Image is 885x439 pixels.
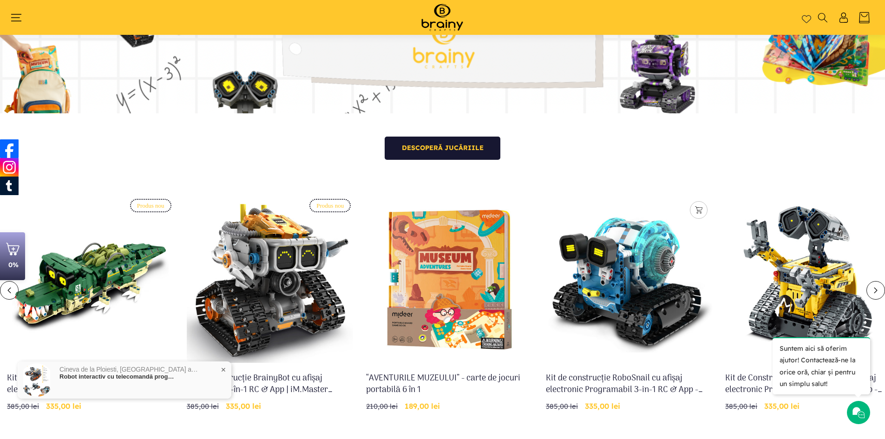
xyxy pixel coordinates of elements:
[23,363,50,397] img: Robot interactiv cu telecomandă programabil 4in1, potrivit pentru interior și exterior, educațion...
[546,373,713,396] a: Kit de construcție RoboSnail cu afișaj electronic Programabil 3-in-1 RC & App - iM.Master (8059)
[59,366,199,373] p: Cineva de la Ploiesti, [GEOGRAPHIC_DATA] a cumpărat
[366,373,533,396] a: “AVENTURILE MUZEULUI” - carte de jocuri portabilă 6 în 1
[7,373,174,396] a: Kit de Construcție CrocoMobil cu afișaj electronic programabil, 3-în-1 RC și Aplicație | iM-Maste...
[15,13,26,23] summary: Meniu
[690,201,708,219] button: Adăugați în [GEOGRAPHIC_DATA]
[412,2,472,33] img: Brainy Crafts
[59,373,176,380] a: Robot interactiv cu telecomandă programabil 4in1, potrivit pentru interior și exterior, educațion...
[773,337,870,394] p: Suntem aici să oferim ajutor! Contactează-ne la orice oră, chiar și pentru un simplu salut!
[187,373,354,396] a: Kit de construcție BrainyBot cu afișaj electronic 3-în-1 RC & App | iM.Master (8056)
[695,206,702,214] span: Adăugați în [GEOGRAPHIC_DATA]
[385,137,500,160] a: Descoperă jucăriile
[802,13,811,22] a: Wishlist page link
[221,367,226,373] span: ✕
[817,13,828,23] summary: Căutați
[866,281,885,300] button: Glisare la dreapta
[852,406,865,419] img: Chat icon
